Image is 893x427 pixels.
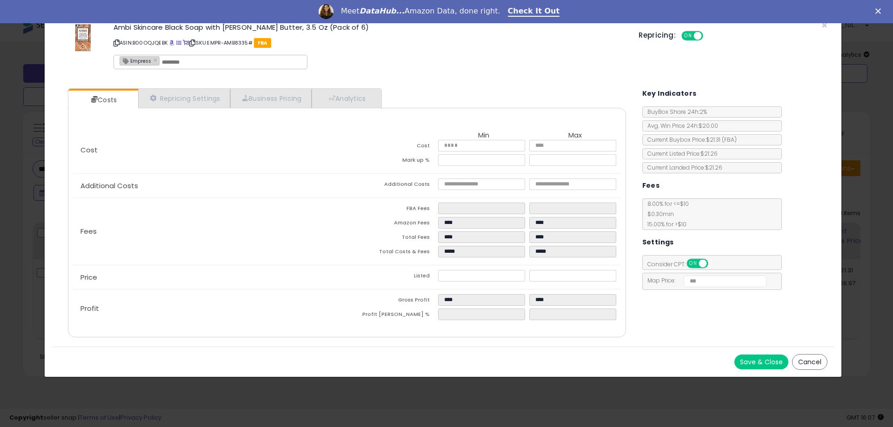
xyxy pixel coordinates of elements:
span: $21.31 [706,136,737,144]
span: OFF [706,260,721,268]
span: ON [682,32,694,40]
a: Analytics [312,89,380,108]
a: Costs [68,91,137,109]
span: OFF [702,32,717,40]
h5: Repricing: [639,32,676,39]
span: Current Landed Price: $21.26 [643,164,722,171]
td: Additional Costs [347,178,438,193]
h3: Ambi Skincare Black Soap with [PERSON_NAME] Butter, 3.5 Oz (Pack of 6) [113,24,625,31]
th: Max [529,131,620,140]
td: Cost [347,140,438,154]
span: Current Buybox Price: [643,136,737,144]
h5: Settings [642,236,674,248]
p: Price [73,274,347,281]
img: Profile image for Georgie [319,4,333,19]
p: Additional Costs [73,182,347,190]
td: Listed [347,270,438,284]
p: Profit [73,305,347,312]
span: Empress [120,57,151,65]
button: Save & Close [734,355,788,369]
p: Fees [73,228,347,235]
span: 15.00 % for > $10 [643,220,686,228]
td: Total Fees [347,231,438,246]
span: BuyBox Share 24h: 2% [643,108,707,116]
i: DataHub... [360,7,405,15]
div: Close [875,8,885,14]
span: ON [687,260,699,268]
span: Avg. Win Price 24h: $20.00 [643,122,718,130]
td: Amazon Fees [347,217,438,231]
span: Map Price: [643,276,767,284]
button: Cancel [792,354,827,370]
th: Min [438,131,529,140]
td: Total Costs & Fees [347,246,438,260]
span: Current Listed Price: $21.26 [643,150,718,158]
span: $0.30 min [643,210,674,218]
img: 514xybjgLkL._SL60_.jpg [69,24,97,52]
p: Cost [73,146,347,154]
span: ( FBA ) [722,136,737,144]
span: 8.00 % for <= $10 [643,200,689,228]
a: Your listing only [183,39,188,46]
a: Business Pricing [230,89,312,108]
td: Profit [PERSON_NAME] % [347,309,438,323]
span: FBA [254,38,271,48]
a: BuyBox page [169,39,174,46]
a: × [153,56,159,64]
p: ASIN: B00OQJQEBK | SKU: EMPR-AMB8335# [113,35,625,50]
div: Meet Amazon Data, done right. [341,7,500,16]
h5: Fees [642,180,660,191]
td: Gross Profit [347,294,438,309]
a: Repricing Settings [138,89,230,108]
a: All offer listings [176,39,181,46]
td: Mark up % [347,154,438,169]
span: Consider CPT: [643,260,720,268]
h5: Key Indicators [642,88,697,99]
span: × [821,19,827,32]
a: Check It Out [508,7,560,17]
td: FBA Fees [347,203,438,217]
